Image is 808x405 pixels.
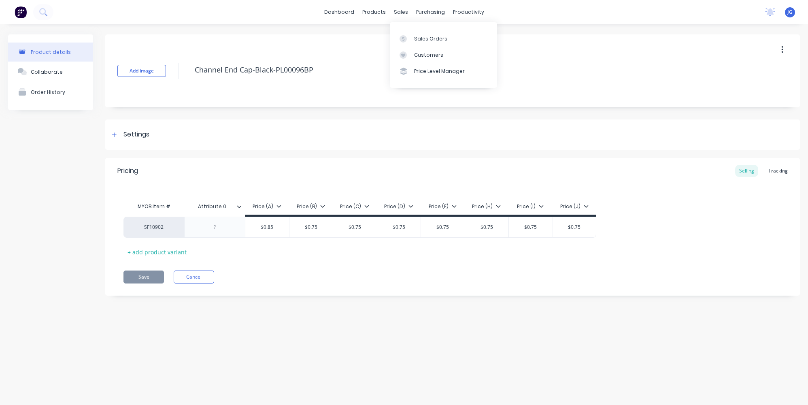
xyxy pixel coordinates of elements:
div: Sales Orders [414,35,447,43]
button: Collaborate [8,62,93,82]
div: Product details [31,49,71,55]
textarea: Channel End Cap-Black-PL00096BP [191,60,727,79]
div: Price (C) [340,203,369,210]
div: Price (A) [253,203,281,210]
div: sales [390,6,412,18]
a: Price Level Manager [390,63,497,79]
span: JG [787,9,793,16]
div: + add product variant [123,246,191,258]
div: Attribute 0 [184,198,245,215]
button: Product details [8,43,93,62]
div: Pricing [117,166,138,176]
div: purchasing [412,6,449,18]
img: Factory [15,6,27,18]
div: MYOB Item # [123,198,184,215]
div: Tracking [764,165,792,177]
div: Price Level Manager [414,68,465,75]
div: $0.75 [465,217,509,237]
a: dashboard [320,6,358,18]
div: Price (H) [472,203,501,210]
div: Attribute 0 [184,196,240,217]
div: $0.75 [333,217,377,237]
div: Price (B) [297,203,325,210]
div: $0.75 [509,217,553,237]
div: $0.75 [377,217,421,237]
div: SF10902 [132,224,176,231]
a: Sales Orders [390,30,497,47]
div: Price (D) [384,203,413,210]
div: Selling [735,165,758,177]
div: Settings [123,130,149,140]
div: Collaborate [31,69,63,75]
div: $0.75 [289,217,333,237]
button: Cancel [174,271,214,283]
button: Add image [117,65,166,77]
div: SF10902$0.85$0.75$0.75$0.75$0.75$0.75$0.75$0.75 [123,217,596,238]
button: Order History [8,82,93,102]
div: products [358,6,390,18]
div: $0.75 [553,217,596,237]
div: Price (F) [429,203,457,210]
a: Customers [390,47,497,63]
div: Customers [414,51,443,59]
div: Order History [31,89,65,95]
div: Price (J) [560,203,589,210]
div: $0.75 [421,217,465,237]
div: Price (I) [517,203,544,210]
div: $0.85 [245,217,289,237]
button: Save [123,271,164,283]
div: productivity [449,6,488,18]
